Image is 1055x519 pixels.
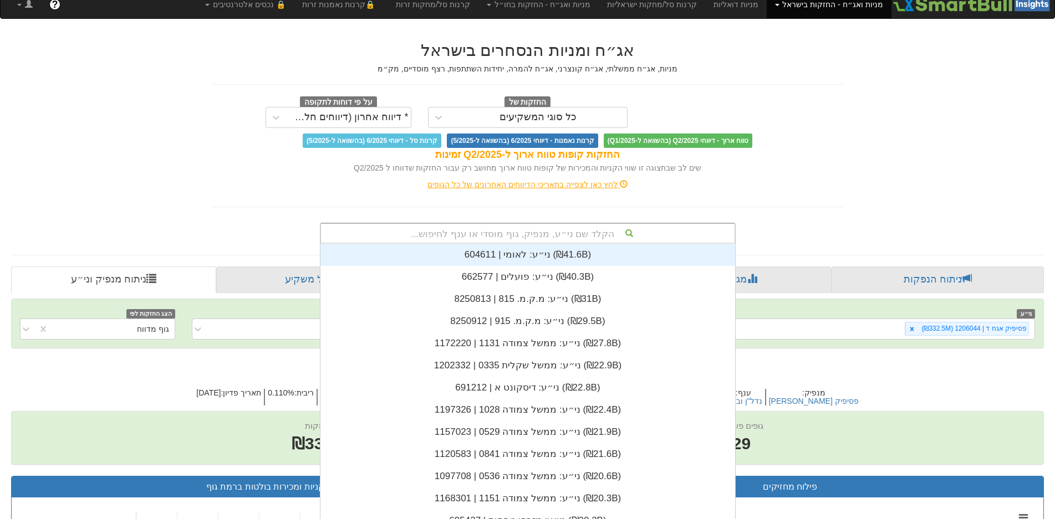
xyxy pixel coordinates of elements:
a: פרופיל משקיע [216,266,425,293]
a: ניתוח הנפקות [832,266,1044,293]
div: שים לב שבתצוגה זו שווי הקניות והמכירות של קופות טווח ארוך מחושב רק עבור החזקות שדווחו ל Q2/2025 [212,162,844,173]
a: ניתוח מנפיק וני״ע [11,266,216,293]
div: ני״ע: ‏לאומי | 604611 ‎(₪41.6B)‎ [320,244,735,266]
h5: תאריך פדיון : [DATE] [193,389,264,406]
span: קרנות סל - דיווחי 6/2025 (בהשוואה ל-5/2025) [303,133,441,148]
div: * דיווח אחרון (דיווחים חלקיים) [289,112,409,123]
div: ני״ע: ‏ממשל שקלית 0335 | 1202332 ‎(₪22.9B)‎ [320,354,735,377]
div: הקלד שם ני״ע, מנפיק, גוף מוסדי או ענף לחיפוש... [321,224,735,243]
h3: פילוח מחזיקים [545,482,1036,492]
div: החזקות קופות טווח ארוך ל-Q2/2025 זמינות [212,148,844,162]
span: טווח ארוך - דיווחי Q2/2025 (בהשוואה ל-Q1/2025) [604,133,752,148]
div: ני״ע: ‏דיסקונט א | 691212 ‎(₪22.8B)‎ [320,377,735,399]
span: גופים פעילים [720,421,763,430]
div: גוף מדווח [137,323,169,335]
span: החזקות של [504,96,551,109]
span: הצג החזקות לפי [126,309,175,318]
h5: הצמדה : שקלי [317,389,367,406]
h2: פסיפיק אגח ד | 1206044 - ניתוח ני״ע [11,359,1044,378]
button: נדל"ן ובנייה [725,397,762,405]
div: ני״ע: ‏פועלים | 662577 ‎(₪40.3B)‎ [320,266,735,288]
div: פסיפיק אגח ד | 1206044 (₪332.5M) [918,322,1028,335]
span: ₪332.5M [292,434,360,453]
span: שווי החזקות [305,421,347,430]
div: ני״ע: ‏ממשל צמודה 0841 | 1120583 ‎(₪21.6B)‎ [320,443,735,465]
h5: ריבית : 0.110% [264,389,316,406]
button: פסיפיק [PERSON_NAME] [769,397,859,405]
span: 29 [720,432,763,456]
div: ני״ע: ‏ממשל צמודה 1151 | 1168301 ‎(₪20.3B)‎ [320,487,735,510]
span: קרנות נאמנות - דיווחי 6/2025 (בהשוואה ל-5/2025) [447,133,598,148]
div: ני״ע: ‏ממשל צמודה 1131 | 1172220 ‎(₪27.8B)‎ [320,332,735,354]
span: על פי דוחות לתקופה [300,96,377,109]
div: כל סוגי המשקיעים [500,112,577,123]
div: לחץ כאן לצפייה בתאריכי הדיווחים האחרונים של כל הגופים [203,179,852,190]
div: ני״ע: ‏ממשל צמודה 1028 | 1197326 ‎(₪22.4B)‎ [320,399,735,421]
h3: קניות ומכירות בולטות ברמת גוף [20,482,511,492]
h2: אג״ח ומניות הנסחרים בישראל [212,41,844,59]
span: ני״ע [1017,309,1035,318]
div: ני״ע: ‏ממשל צמודה 0536 | 1097708 ‎(₪20.6B)‎ [320,465,735,487]
div: ני״ע: ‏מ.ק.מ. 915 | 8250912 ‎(₪29.5B)‎ [320,310,735,332]
h5: מנפיק : [765,389,862,406]
h5: מניות, אג״ח ממשלתי, אג״ח קונצרני, אג״ח להמרה, יחידות השתתפות, רצף מוסדיים, מק״מ [212,65,844,73]
div: ני״ע: ‏מ.ק.מ. 815 | 8250813 ‎(₪31B)‎ [320,288,735,310]
h5: ענף : [721,389,765,406]
div: ני״ע: ‏ממשל צמודה 0529 | 1157023 ‎(₪21.9B)‎ [320,421,735,443]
